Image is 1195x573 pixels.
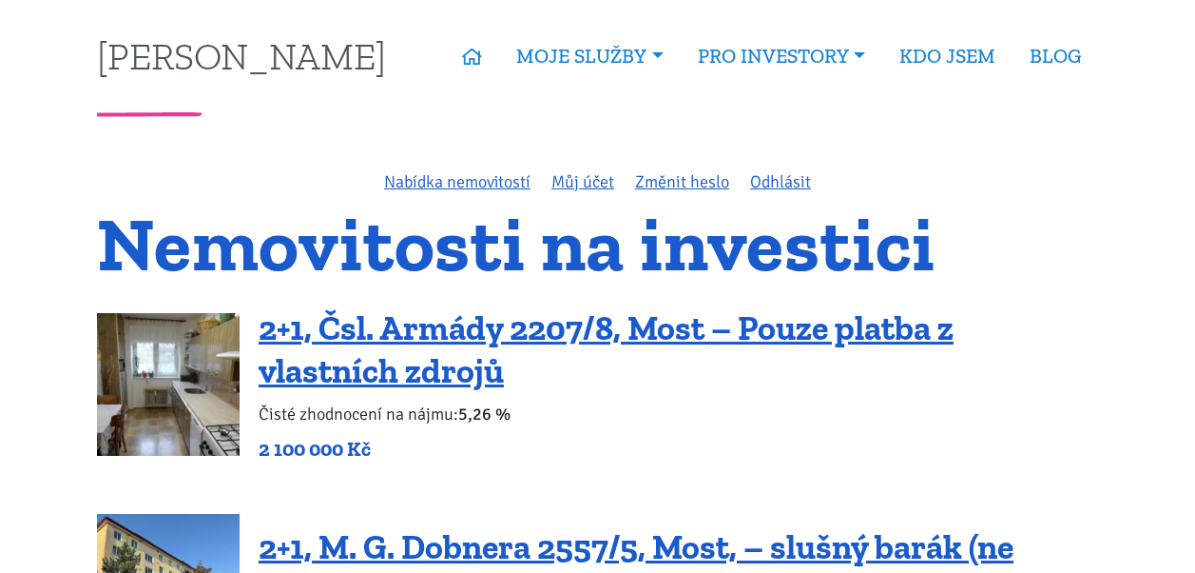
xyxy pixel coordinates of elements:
[97,37,386,74] a: [PERSON_NAME]
[384,171,530,192] a: Nabídka nemovitostí
[458,404,511,425] b: 5,26 %
[681,34,882,78] a: PRO INVESTORY
[499,34,680,78] a: MOJE SLUŽBY
[882,34,1012,78] a: KDO JSEM
[259,401,1098,427] p: Čisté zhodnocení na nájmu:
[551,171,614,192] a: Můj účet
[750,171,811,192] a: Odhlásit
[1012,34,1098,78] a: BLOG
[259,436,1098,463] p: 2 100 000 Kč
[635,171,729,192] a: Změnit heslo
[97,212,1098,276] h1: Nemovitosti na investici
[259,307,954,391] a: 2+1, Čsl. Armády 2207/8, Most – Pouze platba z vlastních zdrojů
